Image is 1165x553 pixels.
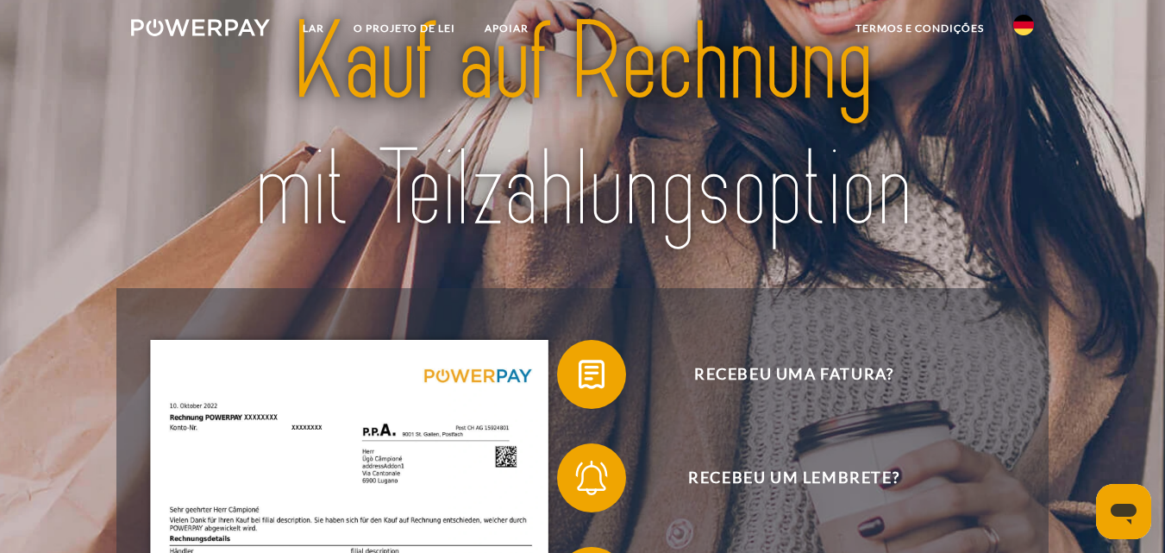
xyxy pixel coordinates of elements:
font: termos e Condições [855,22,984,35]
button: Recebeu um lembrete? [557,443,1005,512]
font: O PROJETO DE LEI [354,22,455,35]
img: de [1013,15,1034,35]
img: qb_bell.svg [570,456,613,500]
font: Recebeu um lembrete? [688,468,899,487]
button: Recebeu uma fatura? [557,340,1005,409]
a: Lar [288,13,339,44]
img: logo-powerpay-white.svg [131,19,270,36]
font: Lar [303,22,324,35]
iframe: Botão para abrir a janela de mensagens [1096,484,1151,539]
font: APOIAR [485,22,529,35]
a: O PROJETO DE LEI [339,13,470,44]
img: qb_bill.svg [570,353,613,396]
font: Recebeu uma fatura? [694,364,893,383]
a: APOIAR [470,13,543,44]
a: termos e Condições [841,13,999,44]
